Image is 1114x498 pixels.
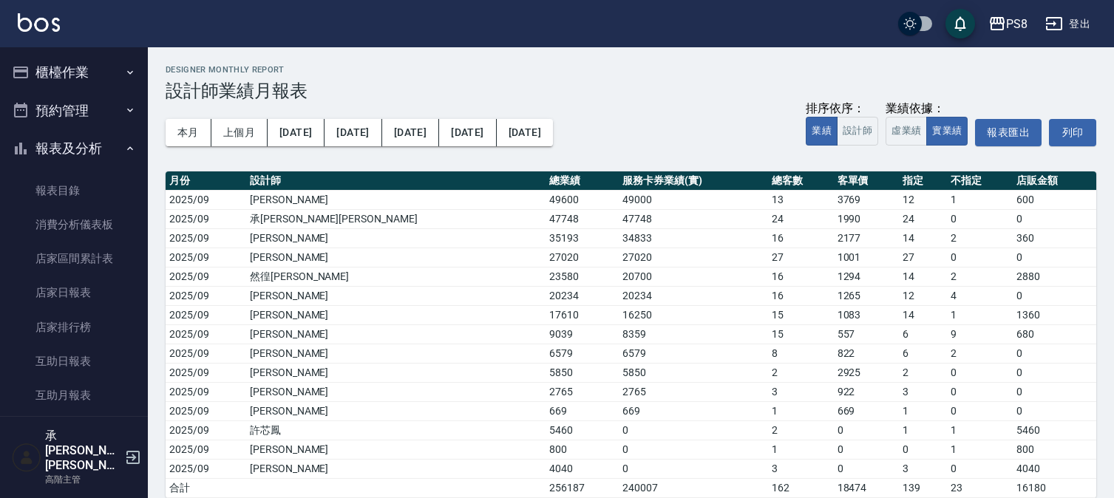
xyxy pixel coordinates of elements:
td: 5850 [546,363,619,382]
td: 2025/09 [166,305,246,324]
td: 20700 [619,267,767,286]
td: 2 [899,363,947,382]
td: 47748 [619,209,767,228]
td: 2880 [1013,267,1096,286]
button: 業績 [806,117,838,146]
td: 1 [768,440,834,459]
td: 2025/09 [166,209,246,228]
td: 14 [899,305,947,324]
div: 排序依序： [806,101,878,117]
td: 16 [768,228,834,248]
td: 27 [768,248,834,267]
td: 669 [546,401,619,420]
td: 9 [947,324,1013,344]
td: 1001 [834,248,900,267]
button: save [945,9,975,38]
th: 總客數 [768,171,834,191]
td: 0 [947,209,1013,228]
td: 4040 [546,459,619,478]
div: PS8 [1006,15,1028,33]
td: 2025/09 [166,228,246,248]
td: 49600 [546,190,619,209]
td: 9039 [546,324,619,344]
td: [PERSON_NAME] [246,286,546,305]
button: 列印 [1049,119,1096,146]
td: 1294 [834,267,900,286]
td: [PERSON_NAME] [246,324,546,344]
td: 23580 [546,267,619,286]
button: 櫃檯作業 [6,53,142,92]
td: 2 [768,363,834,382]
td: 6 [899,324,947,344]
td: 16 [768,267,834,286]
td: 360 [1013,228,1096,248]
th: 指定 [899,171,947,191]
td: 12 [899,286,947,305]
td: 35193 [546,228,619,248]
td: 240007 [619,478,767,497]
td: 5460 [1013,420,1096,440]
td: [PERSON_NAME] [246,459,546,478]
button: [DATE] [382,119,439,146]
td: 680 [1013,324,1096,344]
td: 27020 [546,248,619,267]
td: 2025/09 [166,267,246,286]
td: 2025/09 [166,440,246,459]
img: Logo [18,13,60,32]
h2: Designer Monthly Report [166,65,1096,75]
td: 16180 [1013,478,1096,497]
td: 27 [899,248,947,267]
td: 0 [619,440,767,459]
td: 2025/09 [166,420,246,440]
td: 1 [899,420,947,440]
td: 2 [947,267,1013,286]
div: 業績依據： [886,101,968,117]
td: 13 [768,190,834,209]
td: 800 [546,440,619,459]
td: 6579 [619,344,767,363]
h3: 設計師業績月報表 [166,81,1096,101]
td: 0 [1013,382,1096,401]
td: 4040 [1013,459,1096,478]
td: 合計 [166,478,246,497]
th: 服務卡券業績(實) [619,171,767,191]
td: 669 [834,401,900,420]
td: 0 [947,363,1013,382]
td: 16 [768,286,834,305]
a: 店家排行榜 [6,310,142,344]
button: 登出 [1039,10,1096,38]
td: 2025/09 [166,459,246,478]
td: 822 [834,344,900,363]
td: 20234 [546,286,619,305]
td: [PERSON_NAME] [246,228,546,248]
td: 23 [947,478,1013,497]
a: 店家區間累計表 [6,242,142,276]
button: [DATE] [439,119,496,146]
td: 2025/09 [166,401,246,420]
th: 月份 [166,171,246,191]
th: 店販金額 [1013,171,1096,191]
td: 3 [768,382,834,401]
td: 0 [619,459,767,478]
td: 0 [619,420,767,440]
td: 0 [834,420,900,440]
td: 1 [947,305,1013,324]
td: 0 [947,459,1013,478]
td: 3 [899,459,947,478]
td: 49000 [619,190,767,209]
td: 15 [768,305,834,324]
td: 2765 [546,382,619,401]
td: 0 [834,459,900,478]
td: 15 [768,324,834,344]
td: 24 [768,209,834,228]
td: [PERSON_NAME] [246,305,546,324]
td: 3769 [834,190,900,209]
td: 5850 [619,363,767,382]
td: 0 [1013,248,1096,267]
td: 1 [899,401,947,420]
td: 1 [768,401,834,420]
td: 3 [899,382,947,401]
a: 報表目錄 [6,174,142,208]
button: 本月 [166,119,211,146]
td: 1 [947,440,1013,459]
